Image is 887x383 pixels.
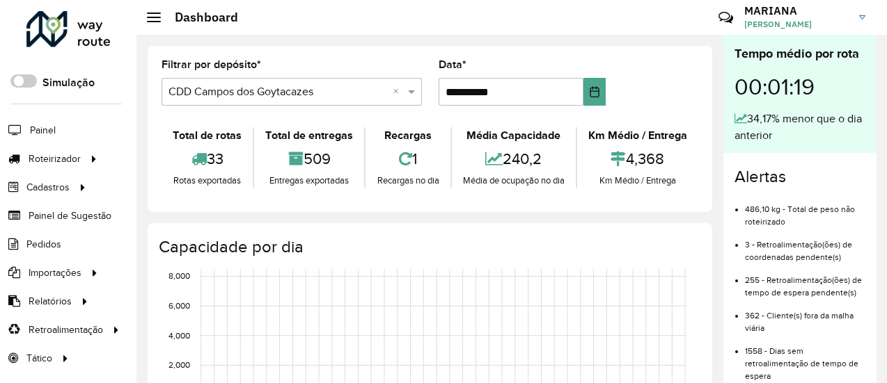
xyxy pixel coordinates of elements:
[745,299,865,334] li: 362 - Cliente(s) fora da malha viária
[42,74,95,91] label: Simulação
[258,127,361,144] div: Total de entregas
[581,174,695,188] div: Km Médio / Entrega
[161,10,238,25] h2: Dashboard
[29,266,81,280] span: Importações
[455,127,572,144] div: Média Capacidade
[26,237,61,252] span: Pedidos
[26,351,52,366] span: Tático
[735,111,865,144] div: 34,17% menor que o dia anterior
[735,63,865,111] div: 00:01:19
[168,301,190,310] text: 6,000
[168,331,190,340] text: 4,000
[583,78,606,106] button: Choose Date
[369,144,446,174] div: 1
[165,144,249,174] div: 33
[711,3,741,33] a: Contato Rápido
[581,144,695,174] div: 4,368
[393,83,405,100] span: Clear all
[735,44,865,63] div: Tempo médio por rota
[369,174,446,188] div: Recargas no dia
[745,263,865,299] li: 255 - Retroalimentação(ões) de tempo de espera pendente(s)
[455,144,572,174] div: 240,2
[258,174,361,188] div: Entregas exportadas
[581,127,695,144] div: Km Médio / Entrega
[29,294,72,309] span: Relatórios
[744,4,849,17] h3: MARIANA
[168,272,190,281] text: 8,000
[26,180,70,195] span: Cadastros
[29,209,111,223] span: Painel de Sugestão
[165,127,249,144] div: Total de rotas
[745,193,865,228] li: 486,10 kg - Total de peso não roteirizado
[162,56,261,73] label: Filtrar por depósito
[369,127,446,144] div: Recargas
[455,174,572,188] div: Média de ocupação no dia
[29,323,103,337] span: Retroalimentação
[30,123,56,138] span: Painel
[29,152,81,166] span: Roteirizador
[439,56,466,73] label: Data
[745,228,865,263] li: 3 - Retroalimentação(ões) de coordenadas pendente(s)
[744,18,849,31] span: [PERSON_NAME]
[165,174,249,188] div: Rotas exportadas
[159,237,698,257] h4: Capacidade por dia
[745,334,865,382] li: 1558 - Dias sem retroalimentação de tempo de espera
[735,167,865,187] h4: Alertas
[168,361,190,370] text: 2,000
[258,144,361,174] div: 509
